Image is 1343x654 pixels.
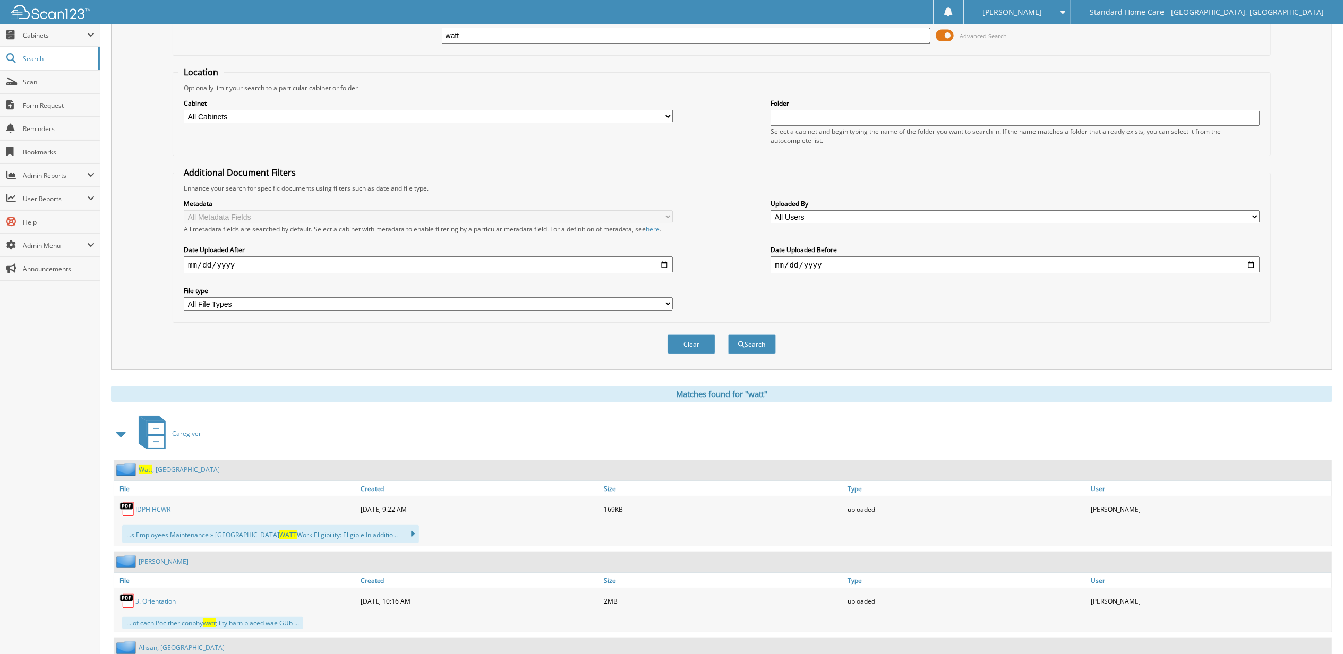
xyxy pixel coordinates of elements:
[358,481,602,496] a: Created
[184,225,673,234] div: All metadata fields are searched by default. Select a cabinet with metadata to enable filtering b...
[1088,498,1332,520] div: [PERSON_NAME]
[23,101,95,110] span: Form Request
[279,530,297,539] span: WATT
[358,498,602,520] div: [DATE] 9:22 AM
[122,617,303,629] div: ... of cach Poc ther conphy ; iity barn placed wae GUb ...
[111,386,1332,402] div: Matches found for "watt"
[178,66,224,78] legend: Location
[358,590,602,612] div: [DATE] 10:16 AM
[23,218,95,227] span: Help
[728,334,776,354] button: Search
[1090,9,1324,15] span: Standard Home Care - [GEOGRAPHIC_DATA], [GEOGRAPHIC_DATA]
[11,5,90,19] img: scan123-logo-white.svg
[172,429,201,438] span: Caregiver
[135,597,176,606] a: 3. Orientation
[178,83,1265,92] div: Optionally limit your search to a particular cabinet or folder
[845,590,1089,612] div: uploaded
[771,256,1260,273] input: end
[23,124,95,133] span: Reminders
[771,99,1260,108] label: Folder
[1088,481,1332,496] a: User
[23,171,87,180] span: Admin Reports
[23,54,93,63] span: Search
[23,31,87,40] span: Cabinets
[178,167,301,178] legend: Additional Document Filters
[178,184,1265,193] div: Enhance your search for specific documents using filters such as date and file type.
[23,241,87,250] span: Admin Menu
[139,643,225,652] a: Ahsan, [GEOGRAPHIC_DATA]
[601,498,845,520] div: 169KB
[358,573,602,588] a: Created
[960,32,1007,40] span: Advanced Search
[132,412,201,454] a: Caregiver
[116,641,139,654] img: folder2.png
[601,481,845,496] a: Size
[135,505,170,514] a: IDPH HCWR
[184,256,673,273] input: start
[122,525,419,543] div: ...s Employees Maintenance » [GEOGRAPHIC_DATA] Work Eligibility: Eligible In additio...
[982,9,1042,15] span: [PERSON_NAME]
[114,481,358,496] a: File
[23,78,95,87] span: Scan
[845,481,1089,496] a: Type
[845,498,1089,520] div: uploaded
[1088,590,1332,612] div: [PERSON_NAME]
[771,199,1260,208] label: Uploaded By
[203,618,216,627] span: watt
[139,557,189,566] a: [PERSON_NAME]
[184,286,673,295] label: File type
[601,573,845,588] a: Size
[116,555,139,568] img: folder2.png
[23,194,87,203] span: User Reports
[23,264,95,273] span: Announcements
[184,199,673,208] label: Metadata
[184,99,673,108] label: Cabinet
[1088,573,1332,588] a: User
[845,573,1089,588] a: Type
[601,590,845,612] div: 2MB
[771,245,1260,254] label: Date Uploaded Before
[668,334,715,354] button: Clear
[119,501,135,517] img: PDF.png
[114,573,358,588] a: File
[771,127,1260,145] div: Select a cabinet and begin typing the name of the folder you want to search in. If the name match...
[116,463,139,476] img: folder2.png
[23,148,95,157] span: Bookmarks
[139,465,220,474] a: Watt, [GEOGRAPHIC_DATA]
[139,465,152,474] span: Watt
[646,225,660,234] a: here
[119,593,135,609] img: PDF.png
[184,245,673,254] label: Date Uploaded After
[1290,603,1343,654] iframe: Chat Widget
